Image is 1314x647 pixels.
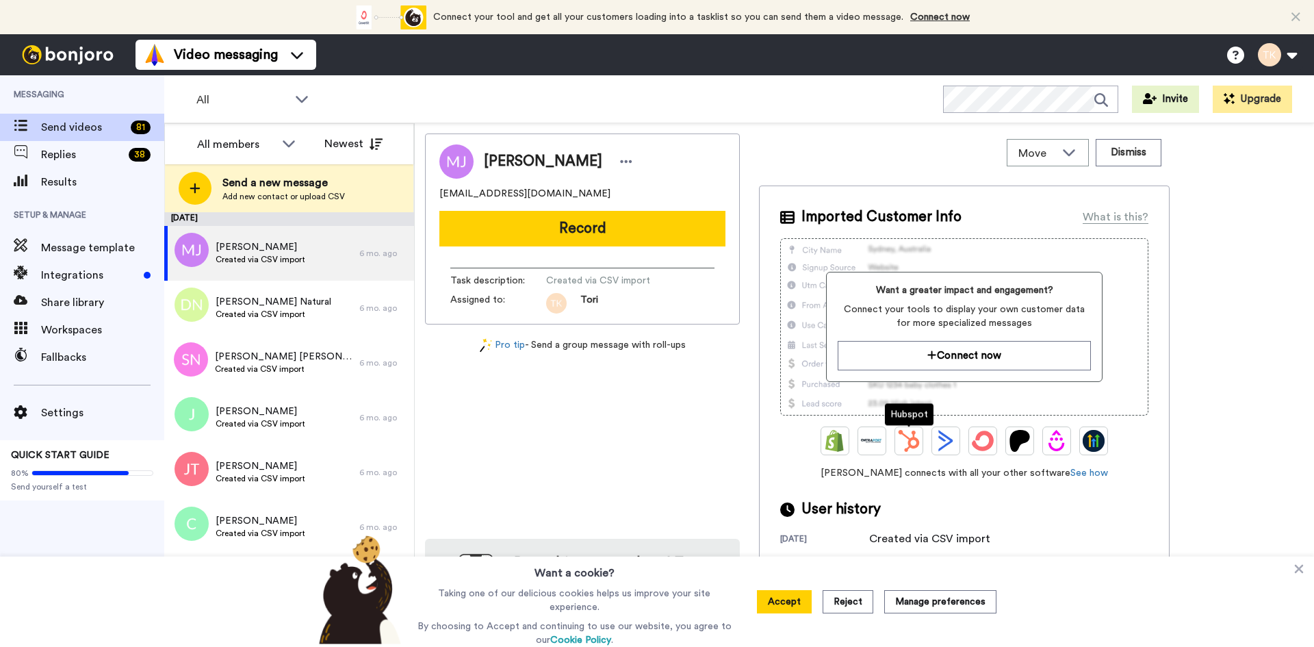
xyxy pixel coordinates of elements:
[838,303,1090,330] span: Connect your tools to display your own customer data for more specialized messages
[215,364,352,375] span: Created via CSV import
[314,130,393,157] button: Newest
[838,283,1090,297] span: Want a greater impact and engagement?
[550,635,611,645] a: Cookie Policy
[1083,430,1105,452] img: GoHighLevel
[197,136,275,153] div: All members
[439,144,474,179] img: Image of Mel Jean
[216,309,331,320] span: Created via CSV import
[41,240,164,256] span: Message template
[351,5,426,29] div: animation
[175,397,209,431] img: j.png
[1213,86,1292,113] button: Upgrade
[414,587,735,614] p: Taking one of our delicious cookies helps us improve your site experience.
[801,207,962,227] span: Imported Customer Info
[174,45,278,64] span: Video messaging
[216,405,305,418] span: [PERSON_NAME]
[1096,139,1161,166] button: Dismiss
[359,522,407,533] div: 6 mo. ago
[1009,430,1031,452] img: Patreon
[1046,430,1068,452] img: Drip
[359,303,407,314] div: 6 mo. ago
[1018,145,1055,162] span: Move
[41,119,125,136] span: Send videos
[1132,86,1199,113] button: Invite
[935,430,957,452] img: ActiveCampaign
[222,175,345,191] span: Send a new message
[164,212,414,226] div: [DATE]
[41,322,164,338] span: Workspaces
[580,293,598,314] span: Tori
[439,187,610,201] span: [EMAIL_ADDRESS][DOMAIN_NAME]
[175,233,209,267] img: mj.png
[884,590,996,613] button: Manage preferences
[175,507,209,541] img: c.png
[439,211,725,246] button: Record
[534,557,615,581] h3: Want a cookie?
[433,12,903,22] span: Connect your tool and get all your customers loading into a tasklist so you can send them a video...
[196,92,288,108] span: All
[129,148,151,162] div: 38
[359,357,407,368] div: 6 mo. ago
[507,553,726,591] h4: Record from your phone! Try our app [DATE]
[861,430,883,452] img: Ontraport
[546,293,567,314] img: 78641edc-80ba-4786-bd06-6c73e384a253.png
[222,191,345,202] span: Add new contact or upload CSV
[885,403,933,425] div: Hubspot
[838,341,1090,370] button: Connect now
[11,451,109,460] span: QUICK START GUIDE
[216,514,305,528] span: [PERSON_NAME]
[480,338,492,353] img: magic-wand.svg
[16,45,119,64] img: bj-logo-header-white.svg
[480,338,525,353] a: Pro tip
[11,481,153,492] span: Send yourself a test
[439,554,493,628] img: download
[216,459,305,473] span: [PERSON_NAME]
[216,418,305,429] span: Created via CSV import
[1070,468,1108,478] a: See how
[41,349,164,366] span: Fallbacks
[41,405,164,421] span: Settings
[546,274,676,288] span: Created via CSV import
[41,294,164,311] span: Share library
[780,533,869,547] div: [DATE]
[216,240,305,254] span: [PERSON_NAME]
[1083,209,1148,225] div: What is this?
[425,338,740,353] div: - Send a group message with roll-ups
[780,466,1148,480] span: [PERSON_NAME] connects with all your other software
[216,295,331,309] span: [PERSON_NAME] Natural
[450,274,546,288] span: Task description :
[869,531,990,547] div: Created via CSV import
[484,151,602,172] span: [PERSON_NAME]
[824,430,846,452] img: Shopify
[41,174,164,190] span: Results
[174,342,208,377] img: sn.png
[144,44,166,66] img: vm-color.svg
[216,473,305,484] span: Created via CSV import
[972,430,994,452] img: ConvertKit
[41,147,123,163] span: Replies
[359,412,407,423] div: 6 mo. ago
[801,499,881,520] span: User history
[823,590,873,613] button: Reject
[175,288,209,322] img: dn.png
[910,12,970,22] a: Connect now
[359,248,407,259] div: 6 mo. ago
[216,254,305,265] span: Created via CSV import
[307,535,408,644] img: bear-with-cookie.png
[131,120,151,134] div: 81
[450,293,546,314] span: Assigned to:
[757,590,812,613] button: Accept
[414,620,735,647] p: By choosing to Accept and continuing to use our website, you agree to our .
[216,528,305,539] span: Created via CSV import
[359,467,407,478] div: 6 mo. ago
[898,430,920,452] img: Hubspot
[41,267,138,283] span: Integrations
[215,350,352,364] span: [PERSON_NAME] [PERSON_NAME]
[11,468,29,479] span: 80%
[175,452,209,486] img: jt.png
